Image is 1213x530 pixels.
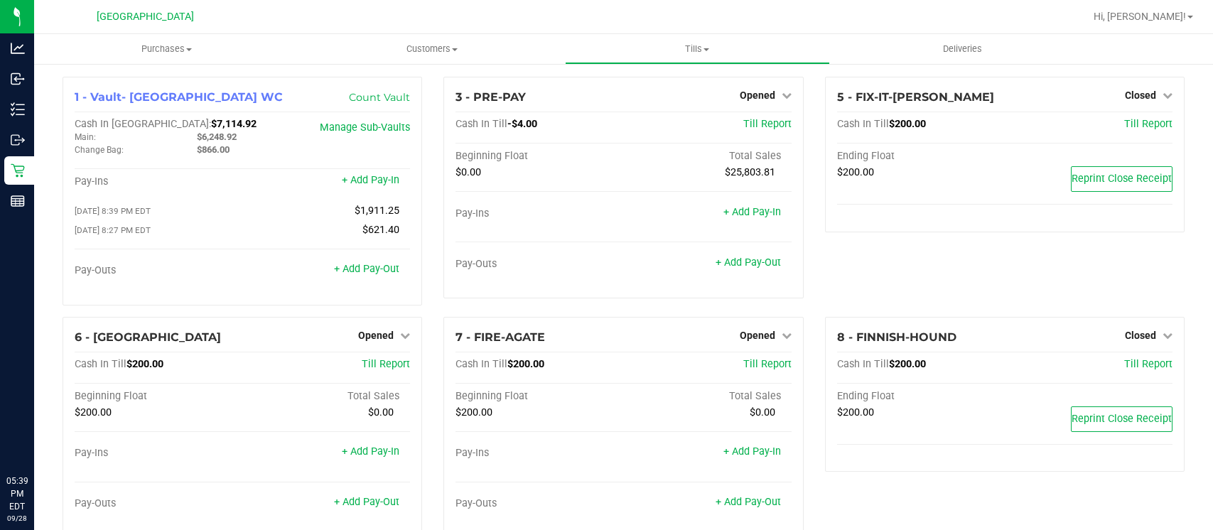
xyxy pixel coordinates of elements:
[1124,118,1172,130] a: Till Report
[455,330,545,344] span: 7 - FIRE-AGATE
[455,90,526,104] span: 3 - PRE-PAY
[1125,330,1156,341] span: Closed
[75,447,242,460] div: Pay-Ins
[1071,406,1172,432] button: Reprint Close Receipt
[358,330,394,341] span: Opened
[455,258,623,271] div: Pay-Outs
[1071,166,1172,192] button: Reprint Close Receipt
[837,358,889,370] span: Cash In Till
[75,264,242,277] div: Pay-Outs
[455,497,623,510] div: Pay-Outs
[743,358,792,370] a: Till Report
[1124,358,1172,370] a: Till Report
[723,206,781,218] a: + Add Pay-In
[924,43,1001,55] span: Deliveries
[197,144,230,155] span: $866.00
[455,447,623,460] div: Pay-Ins
[320,121,410,134] a: Manage Sub-Vaults
[75,145,124,155] span: Change Bag:
[623,150,791,163] div: Total Sales
[566,43,829,55] span: Tills
[75,118,211,130] span: Cash In [GEOGRAPHIC_DATA]:
[743,118,792,130] a: Till Report
[11,102,25,117] inline-svg: Inventory
[242,390,410,403] div: Total Sales
[355,205,399,217] span: $1,911.25
[455,207,623,220] div: Pay-Ins
[75,497,242,510] div: Pay-Outs
[211,118,257,130] span: $7,114.92
[740,90,775,101] span: Opened
[334,496,399,508] a: + Add Pay-Out
[837,390,1005,403] div: Ending Float
[507,118,537,130] span: -$4.00
[740,330,775,341] span: Opened
[342,445,399,458] a: + Add Pay-In
[75,390,242,403] div: Beginning Float
[75,225,151,235] span: [DATE] 8:27 PM EDT
[11,41,25,55] inline-svg: Analytics
[837,330,956,344] span: 8 - FINNISH-HOUND
[342,174,399,186] a: + Add Pay-In
[299,34,564,64] a: Customers
[368,406,394,418] span: $0.00
[507,358,544,370] span: $200.00
[42,414,59,431] iframe: Resource center unread badge
[75,90,283,104] span: 1 - Vault- [GEOGRAPHIC_DATA] WC
[6,513,28,524] p: 09/28
[716,256,781,269] a: + Add Pay-Out
[837,406,874,418] span: $200.00
[11,133,25,147] inline-svg: Outbound
[830,34,1095,64] a: Deliveries
[6,475,28,513] p: 05:39 PM EDT
[1125,90,1156,101] span: Closed
[75,330,221,344] span: 6 - [GEOGRAPHIC_DATA]
[723,445,781,458] a: + Add Pay-In
[34,43,299,55] span: Purchases
[455,118,507,130] span: Cash In Till
[1094,11,1186,22] span: Hi, [PERSON_NAME]!
[455,150,623,163] div: Beginning Float
[837,118,889,130] span: Cash In Till
[75,132,96,142] span: Main:
[300,43,564,55] span: Customers
[11,194,25,208] inline-svg: Reports
[11,163,25,178] inline-svg: Retail
[362,224,399,236] span: $621.40
[362,358,410,370] a: Till Report
[725,166,775,178] span: $25,803.81
[75,175,242,188] div: Pay-Ins
[75,206,151,216] span: [DATE] 8:39 PM EDT
[34,34,299,64] a: Purchases
[1072,413,1172,425] span: Reprint Close Receipt
[197,131,237,142] span: $6,248.92
[75,358,126,370] span: Cash In Till
[455,406,492,418] span: $200.00
[126,358,163,370] span: $200.00
[716,496,781,508] a: + Add Pay-Out
[750,406,775,418] span: $0.00
[334,263,399,275] a: + Add Pay-Out
[349,91,410,104] a: Count Vault
[455,166,481,178] span: $0.00
[14,416,57,459] iframe: Resource center
[565,34,830,64] a: Tills
[455,390,623,403] div: Beginning Float
[623,390,791,403] div: Total Sales
[11,72,25,86] inline-svg: Inbound
[455,358,507,370] span: Cash In Till
[889,118,926,130] span: $200.00
[889,358,926,370] span: $200.00
[837,90,994,104] span: 5 - FIX-IT-[PERSON_NAME]
[837,150,1005,163] div: Ending Float
[1072,173,1172,185] span: Reprint Close Receipt
[97,11,194,23] span: [GEOGRAPHIC_DATA]
[75,406,112,418] span: $200.00
[837,166,874,178] span: $200.00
